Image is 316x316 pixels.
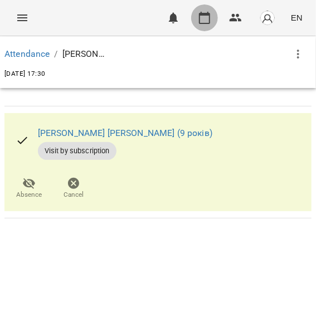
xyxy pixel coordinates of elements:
[291,12,303,23] span: EN
[51,173,96,205] button: Cancel
[7,173,51,205] button: Absence
[9,4,36,31] button: Menu
[286,7,307,28] button: EN
[260,10,275,26] img: avatar_s.png
[38,128,212,138] a: [PERSON_NAME] [PERSON_NAME] (9 років)
[16,190,42,200] span: Absence
[54,47,57,61] li: /
[4,47,107,61] nav: breadcrumb
[4,48,50,59] a: Attendance
[38,146,116,156] span: Visit by subscription
[64,190,84,200] span: Cancel
[4,70,46,77] span: [DATE] 17:30
[62,47,107,61] p: [PERSON_NAME]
